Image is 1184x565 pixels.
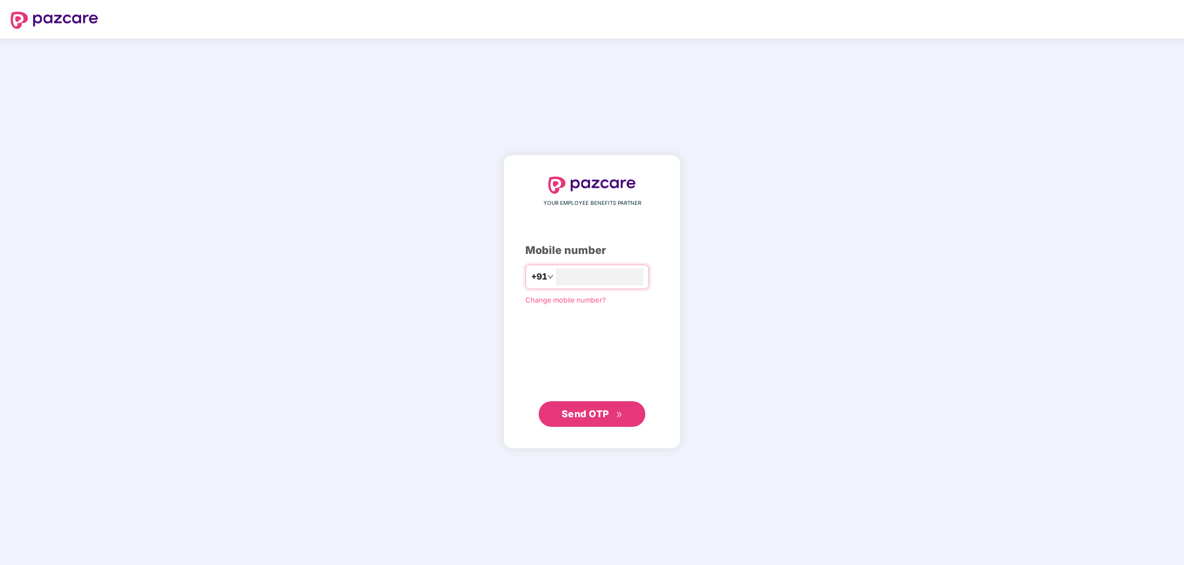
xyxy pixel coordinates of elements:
span: down [547,274,554,280]
span: Send OTP [562,408,609,419]
span: double-right [616,411,623,418]
img: logo [548,177,636,194]
span: +91 [531,270,547,283]
button: Send OTPdouble-right [539,401,645,427]
span: YOUR EMPLOYEE BENEFITS PARTNER [543,199,641,208]
div: Mobile number [525,242,659,259]
img: logo [11,12,98,29]
a: Change mobile number? [525,296,606,304]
